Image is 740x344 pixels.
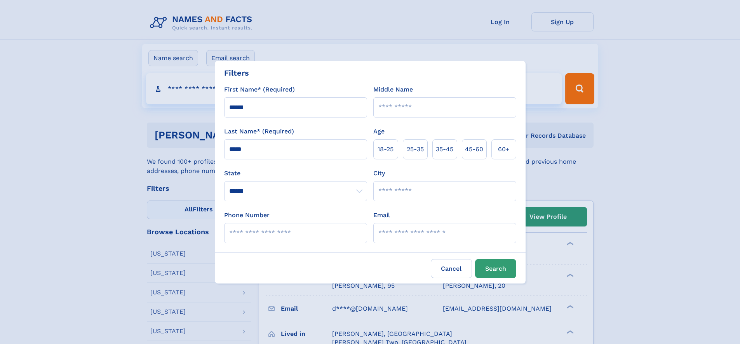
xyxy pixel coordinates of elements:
[378,145,394,154] span: 18‑25
[224,211,270,220] label: Phone Number
[373,85,413,94] label: Middle Name
[498,145,510,154] span: 60+
[373,211,390,220] label: Email
[224,169,367,178] label: State
[373,127,385,136] label: Age
[436,145,453,154] span: 35‑45
[224,67,249,79] div: Filters
[475,259,516,278] button: Search
[465,145,483,154] span: 45‑60
[224,85,295,94] label: First Name* (Required)
[224,127,294,136] label: Last Name* (Required)
[407,145,424,154] span: 25‑35
[373,169,385,178] label: City
[431,259,472,278] label: Cancel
